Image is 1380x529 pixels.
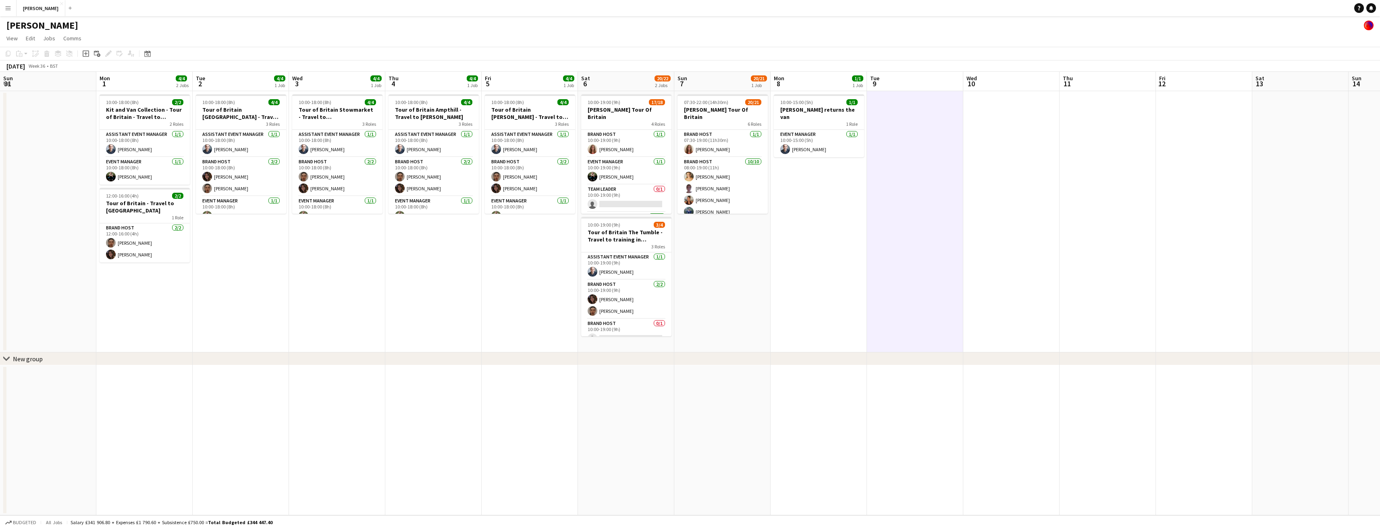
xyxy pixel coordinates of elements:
[655,82,670,88] div: 2 Jobs
[751,75,767,81] span: 20/21
[2,79,13,88] span: 31
[852,75,863,81] span: 1/1
[98,79,110,88] span: 1
[485,75,491,82] span: Fri
[1352,75,1361,82] span: Sun
[100,188,190,262] div: 12:00-16:00 (4h)2/2Tour of Britain - Travel to [GEOGRAPHIC_DATA]1 RoleBrand Host2/212:00-16:00 (4...
[4,518,37,527] button: Budgeted
[371,82,381,88] div: 1 Job
[292,157,382,196] app-card-role: Brand Host2/210:00-18:00 (8h)[PERSON_NAME][PERSON_NAME]
[1158,79,1166,88] span: 12
[1255,75,1264,82] span: Sat
[266,121,280,127] span: 3 Roles
[172,215,183,221] span: 1 Role
[485,106,575,121] h3: Tour of Britain [PERSON_NAME] - Travel to The Tumble/[GEOGRAPHIC_DATA]
[485,130,575,157] app-card-role: Assistant Event Manager1/110:00-18:00 (8h)[PERSON_NAME]
[581,252,671,280] app-card-role: Assistant Event Manager1/110:00-19:00 (9h)[PERSON_NAME]
[389,130,479,157] app-card-role: Assistant Event Manager1/110:00-18:00 (8h)[PERSON_NAME]
[387,79,399,88] span: 4
[170,121,183,127] span: 2 Roles
[26,35,35,42] span: Edit
[196,94,286,214] app-job-card: 10:00-18:00 (8h)4/4Tour of Britain [GEOGRAPHIC_DATA] - Travel to [GEOGRAPHIC_DATA]3 RolesAssistan...
[846,99,858,105] span: 1/1
[13,520,36,525] span: Budgeted
[71,519,272,525] div: Salary £341 906.80 + Expenses £1 790.60 + Subsistence £750.00 =
[485,94,575,214] div: 10:00-18:00 (8h)4/4Tour of Britain [PERSON_NAME] - Travel to The Tumble/[GEOGRAPHIC_DATA]3 RolesA...
[774,130,864,157] app-card-role: Event Manager1/110:00-15:00 (5h)[PERSON_NAME]
[44,519,64,525] span: All jobs
[678,130,768,157] app-card-role: Brand Host1/107:30-19:00 (11h30m)[PERSON_NAME]
[43,35,55,42] span: Jobs
[27,63,47,69] span: Week 36
[684,99,728,105] span: 07:30-22:00 (14h30m)
[581,319,671,346] app-card-role: Brand Host0/110:00-19:00 (9h)
[268,99,280,105] span: 4/4
[291,79,303,88] span: 3
[100,106,190,121] h3: Kit and Van Collection - Tour of Britain - Travel to [GEOGRAPHIC_DATA]
[389,75,399,82] span: Thu
[467,82,478,88] div: 1 Job
[678,106,768,121] h3: [PERSON_NAME] Tour Of Britain
[581,280,671,319] app-card-role: Brand Host2/210:00-19:00 (9h)[PERSON_NAME][PERSON_NAME]
[292,94,382,214] app-job-card: 10:00-18:00 (8h)4/4Tour of Britain Stowmarket - Travel to [GEOGRAPHIC_DATA]3 RolesAssistant Event...
[774,75,784,82] span: Mon
[6,62,25,70] div: [DATE]
[299,99,331,105] span: 10:00-18:00 (8h)
[100,157,190,185] app-card-role: Event Manager1/110:00-18:00 (8h)[PERSON_NAME]
[292,196,382,224] app-card-role: Event Manager1/110:00-18:00 (8h)[PERSON_NAME]
[678,94,768,214] app-job-card: 07:30-22:00 (14h30m)20/21[PERSON_NAME] Tour Of Britain6 RolesBrand Host1/107:30-19:00 (11h30m)[PE...
[1159,75,1166,82] span: Fri
[491,99,524,105] span: 10:00-18:00 (8h)
[292,106,382,121] h3: Tour of Britain Stowmarket - Travel to [GEOGRAPHIC_DATA]
[655,75,671,81] span: 20/22
[1062,79,1073,88] span: 11
[389,94,479,214] app-job-card: 10:00-18:00 (8h)4/4Tour of Britain Ampthill - Travel to [PERSON_NAME]3 RolesAssistant Event Manag...
[17,0,65,16] button: [PERSON_NAME]
[389,196,479,224] app-card-role: Event Manager1/110:00-18:00 (8h)[PERSON_NAME]
[196,106,286,121] h3: Tour of Britain [GEOGRAPHIC_DATA] - Travel to [GEOGRAPHIC_DATA]
[370,75,382,81] span: 4/4
[63,35,81,42] span: Comms
[654,222,665,228] span: 3/4
[467,75,478,81] span: 4/4
[581,94,671,214] app-job-card: 10:00-19:00 (9h)17/18[PERSON_NAME] Tour Of Britain4 RolesBrand Host1/110:00-19:00 (9h)[PERSON_NAM...
[581,217,671,336] app-job-card: 10:00-19:00 (9h)3/4Tour of Britain The Tumble - Travel to training in [GEOGRAPHIC_DATA]3 RolesAss...
[274,75,285,81] span: 4/4
[106,99,139,105] span: 10:00-18:00 (8h)
[581,157,671,185] app-card-role: Event Manager1/110:00-19:00 (9h)[PERSON_NAME]
[966,75,977,82] span: Wed
[1063,75,1073,82] span: Thu
[581,212,671,403] app-card-role: Brand Host15/15
[208,519,272,525] span: Total Budgeted £344 447.40
[172,193,183,199] span: 2/2
[202,99,235,105] span: 10:00-18:00 (8h)
[196,157,286,196] app-card-role: Brand Host2/210:00-18:00 (8h)[PERSON_NAME][PERSON_NAME]
[581,106,671,121] h3: [PERSON_NAME] Tour Of Britain
[176,75,187,81] span: 4/4
[106,193,139,199] span: 12:00-16:00 (4h)
[459,121,472,127] span: 3 Roles
[581,185,671,212] app-card-role: Team Leader0/110:00-19:00 (9h)
[3,75,13,82] span: Sun
[292,75,303,82] span: Wed
[389,157,479,196] app-card-role: Brand Host2/210:00-18:00 (8h)[PERSON_NAME][PERSON_NAME]
[485,196,575,224] app-card-role: Event Manager1/110:00-18:00 (8h)[PERSON_NAME]
[196,130,286,157] app-card-role: Assistant Event Manager1/110:00-18:00 (8h)[PERSON_NAME]
[678,157,768,290] app-card-role: Brand Host10/1008:00-19:00 (11h)[PERSON_NAME][PERSON_NAME][PERSON_NAME][PERSON_NAME]
[588,99,620,105] span: 10:00-19:00 (9h)
[195,79,205,88] span: 2
[748,121,761,127] span: 6 Roles
[676,79,687,88] span: 7
[100,75,110,82] span: Mon
[774,94,864,157] app-job-card: 10:00-15:00 (5h)1/1[PERSON_NAME] returns the van1 RoleEvent Manager1/110:00-15:00 (5h)[PERSON_NAME]
[555,121,569,127] span: 3 Roles
[678,75,687,82] span: Sun
[461,99,472,105] span: 4/4
[484,79,491,88] span: 5
[581,229,671,243] h3: Tour of Britain The Tumble - Travel to training in [GEOGRAPHIC_DATA]
[100,200,190,214] h3: Tour of Britain - Travel to [GEOGRAPHIC_DATA]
